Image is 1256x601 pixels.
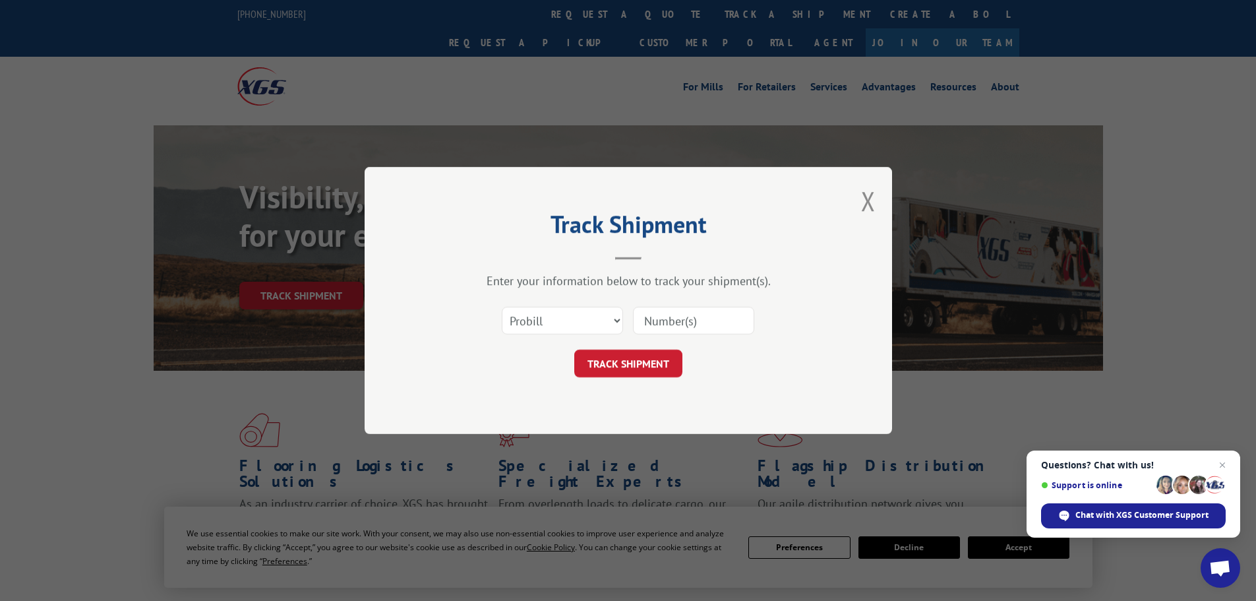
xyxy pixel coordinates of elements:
[1075,509,1209,521] span: Chat with XGS Customer Support
[1041,503,1226,528] div: Chat with XGS Customer Support
[574,350,682,377] button: TRACK SHIPMENT
[1201,548,1240,588] div: Open chat
[633,307,754,334] input: Number(s)
[431,273,826,288] div: Enter your information below to track your shipment(s).
[431,215,826,240] h2: Track Shipment
[1041,480,1152,490] span: Support is online
[861,183,876,218] button: Close modal
[1041,460,1226,470] span: Questions? Chat with us!
[1214,457,1230,473] span: Close chat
